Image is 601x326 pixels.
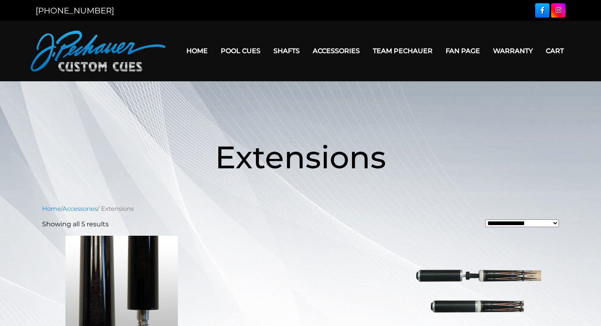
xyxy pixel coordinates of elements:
[267,40,306,61] a: Shafts
[42,204,559,213] nav: Breadcrumb
[215,138,386,176] span: Extensions
[306,40,366,61] a: Accessories
[487,40,539,61] a: Warranty
[539,40,570,61] a: Cart
[42,219,109,229] p: Showing all 5 results
[366,40,439,61] a: Team Pechauer
[42,205,61,212] a: Home
[214,40,267,61] a: Pool Cues
[439,40,487,61] a: Fan Page
[36,6,114,16] a: [PHONE_NUMBER]
[485,219,559,227] select: Shop order
[63,205,97,212] a: Accessories
[31,31,166,71] img: Pechauer Custom Cues
[180,40,214,61] a: Home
